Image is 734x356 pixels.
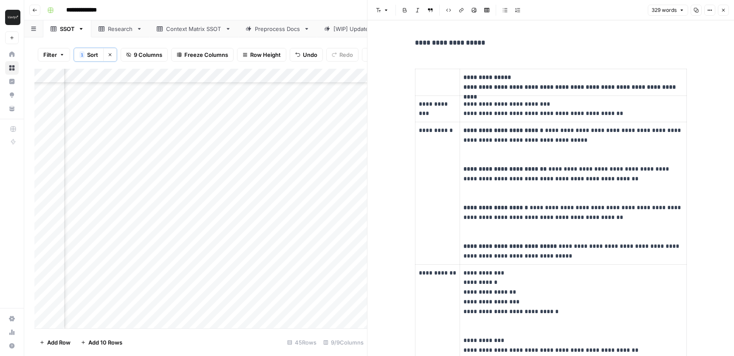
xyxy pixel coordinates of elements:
[333,25,412,33] div: [WIP] Update SSOT Schedule
[5,61,19,75] a: Browse
[43,50,57,59] span: Filter
[5,88,19,102] a: Opportunities
[5,325,19,339] a: Usage
[121,48,168,62] button: 9 Columns
[238,20,317,37] a: Preprocess Docs
[47,338,71,347] span: Add Row
[255,25,300,33] div: Preprocess Docs
[5,48,19,61] a: Home
[317,20,428,37] a: [WIP] Update SSOT Schedule
[88,338,122,347] span: Add 10 Rows
[250,50,281,59] span: Row Height
[108,25,133,33] div: Research
[5,339,19,353] button: Help + Support
[339,50,353,59] span: Redo
[91,20,150,37] a: Research
[74,48,103,62] button: 1Sort
[5,102,19,115] a: Your Data
[5,7,19,28] button: Workspace: Klaviyo
[652,6,677,14] span: 329 words
[5,75,19,88] a: Insights
[150,20,238,37] a: Context Matrix SSOT
[43,20,91,37] a: SSOT
[87,50,98,59] span: Sort
[320,336,367,349] div: 9/9 Columns
[5,312,19,325] a: Settings
[134,50,162,59] span: 9 Columns
[284,336,320,349] div: 45 Rows
[34,336,76,349] button: Add Row
[303,50,317,59] span: Undo
[326,48,359,62] button: Redo
[166,25,222,33] div: Context Matrix SSOT
[60,25,75,33] div: SSOT
[290,48,323,62] button: Undo
[81,51,83,58] span: 1
[38,48,70,62] button: Filter
[648,5,688,16] button: 329 words
[237,48,286,62] button: Row Height
[76,336,127,349] button: Add 10 Rows
[184,50,228,59] span: Freeze Columns
[79,51,85,58] div: 1
[5,10,20,25] img: Klaviyo Logo
[171,48,234,62] button: Freeze Columns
